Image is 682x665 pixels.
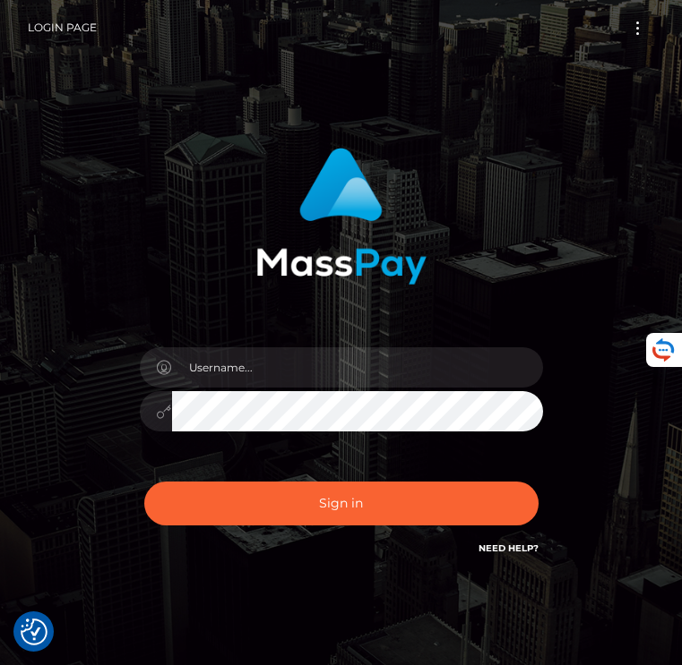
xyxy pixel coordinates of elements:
img: Revisit consent button [21,618,47,645]
img: MassPay Login [256,148,427,285]
button: Consent Preferences [21,618,47,645]
button: Toggle navigation [621,16,654,40]
a: Login Page [28,9,97,47]
a: Need Help? [479,542,539,554]
input: Username... [172,347,543,388]
button: Sign in [144,482,539,525]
